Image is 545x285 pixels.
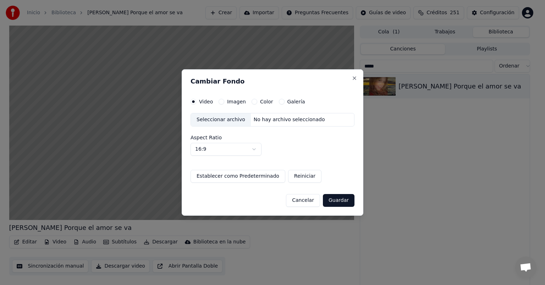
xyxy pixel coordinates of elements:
label: Color [260,99,273,104]
button: Establecer como Predeterminado [191,170,285,183]
button: Reiniciar [288,170,321,183]
label: Galería [287,99,305,104]
h2: Cambiar Fondo [191,78,354,85]
label: Aspect Ratio [191,135,354,140]
button: Cancelar [286,194,320,207]
label: Video [199,99,213,104]
label: Imagen [227,99,246,104]
button: Guardar [323,194,354,207]
div: Seleccionar archivo [191,113,251,126]
div: No hay archivo seleccionado [251,116,328,123]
